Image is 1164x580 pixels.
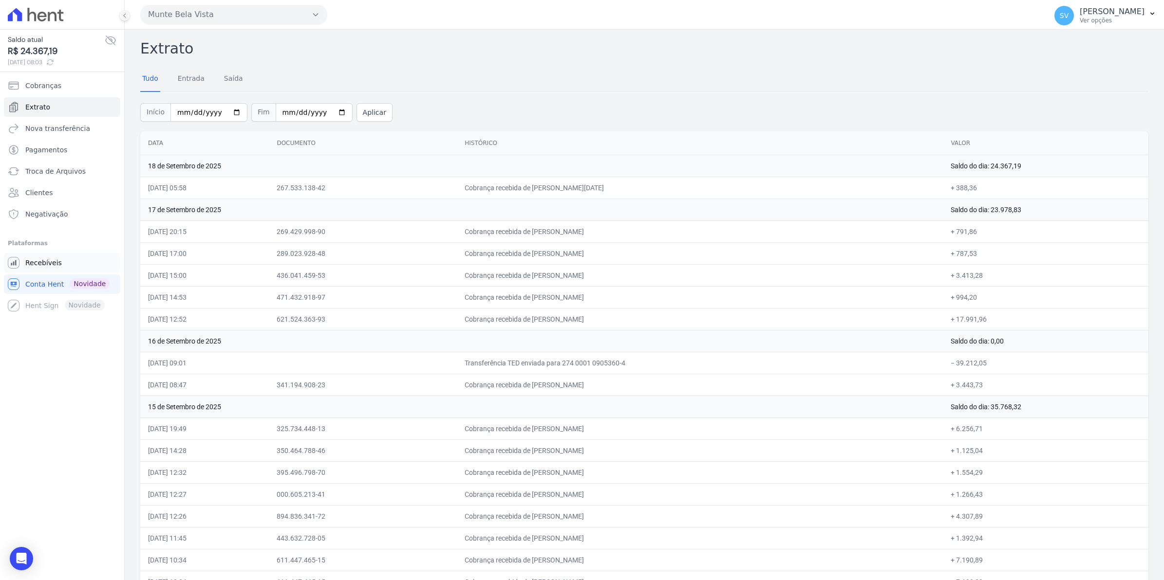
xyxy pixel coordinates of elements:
nav: Sidebar [8,76,116,315]
td: 894.836.341-72 [269,505,457,527]
td: 269.429.998-90 [269,220,457,242]
h2: Extrato [140,37,1148,59]
td: [DATE] 14:28 [140,439,269,461]
span: Novidade [70,278,110,289]
td: [DATE] 09:01 [140,352,269,374]
td: + 7.190,89 [943,549,1148,571]
button: SV [PERSON_NAME] Ver opções [1047,2,1164,29]
span: Conta Hent [25,279,64,289]
td: Cobrança recebida de [PERSON_NAME] [457,264,943,286]
a: Saída [222,67,245,92]
td: + 3.443,73 [943,374,1148,396]
td: 621.524.363-93 [269,308,457,330]
td: 16 de Setembro de 2025 [140,330,943,352]
td: 325.734.448-13 [269,417,457,439]
td: + 787,53 [943,242,1148,264]
td: 350.464.788-46 [269,439,457,461]
span: Recebíveis [25,258,62,268]
a: Entrada [176,67,207,92]
td: Cobrança recebida de [PERSON_NAME] [457,549,943,571]
span: Negativação [25,209,68,219]
td: [DATE] 08:47 [140,374,269,396]
th: Valor [943,131,1148,155]
td: 611.447.465-15 [269,549,457,571]
a: Conta Hent Novidade [4,274,120,294]
div: Plataformas [8,237,116,249]
td: Saldo do dia: 24.367,19 [943,155,1148,177]
td: + 1.392,94 [943,527,1148,549]
a: Recebíveis [4,253,120,272]
p: [PERSON_NAME] [1080,7,1145,17]
td: + 4.307,89 [943,505,1148,527]
span: [DATE] 08:03 [8,58,105,67]
td: Cobrança recebida de [PERSON_NAME] [457,417,943,439]
td: [DATE] 12:52 [140,308,269,330]
td: 17 de Setembro de 2025 [140,199,943,220]
td: + 388,36 [943,177,1148,199]
td: [DATE] 14:53 [140,286,269,308]
button: Munte Bela Vista [140,5,327,24]
td: Cobrança recebida de [PERSON_NAME] [457,483,943,505]
td: 341.194.908-23 [269,374,457,396]
td: − 39.212,05 [943,352,1148,374]
td: 471.432.918-97 [269,286,457,308]
td: Saldo do dia: 35.768,32 [943,396,1148,417]
p: Ver opções [1080,17,1145,24]
span: R$ 24.367,19 [8,45,105,58]
td: Saldo do dia: 23.978,83 [943,199,1148,220]
a: Clientes [4,183,120,202]
span: Início [140,103,170,122]
td: + 1.125,04 [943,439,1148,461]
td: Cobrança recebida de [PERSON_NAME] [457,286,943,308]
td: + 1.554,29 [943,461,1148,483]
td: + 994,20 [943,286,1148,308]
span: Fim [251,103,276,122]
td: [DATE] 12:26 [140,505,269,527]
td: [DATE] 10:34 [140,549,269,571]
td: [DATE] 17:00 [140,242,269,264]
td: [DATE] 12:32 [140,461,269,483]
td: [DATE] 20:15 [140,220,269,242]
td: Saldo do dia: 0,00 [943,330,1148,352]
td: Cobrança recebida de [PERSON_NAME] [457,220,943,242]
td: Transferência TED enviada para 274 0001 0905360-4 [457,352,943,374]
a: Troca de Arquivos [4,162,120,181]
span: Clientes [25,188,53,198]
span: Cobranças [25,81,61,91]
td: + 6.256,71 [943,417,1148,439]
td: + 791,86 [943,220,1148,242]
td: [DATE] 19:49 [140,417,269,439]
td: Cobrança recebida de [PERSON_NAME] [457,308,943,330]
td: [DATE] 05:58 [140,177,269,199]
td: Cobrança recebida de [PERSON_NAME][DATE] [457,177,943,199]
td: 267.533.138-42 [269,177,457,199]
a: Extrato [4,97,120,117]
td: + 3.413,28 [943,264,1148,286]
td: Cobrança recebida de [PERSON_NAME] [457,374,943,396]
td: [DATE] 12:27 [140,483,269,505]
td: Cobrança recebida de [PERSON_NAME] [457,527,943,549]
td: Cobrança recebida de [PERSON_NAME] [457,461,943,483]
span: Saldo atual [8,35,105,45]
span: Nova transferência [25,124,90,133]
td: 436.041.459-53 [269,264,457,286]
td: Cobrança recebida de [PERSON_NAME] [457,242,943,264]
a: Pagamentos [4,140,120,160]
span: Troca de Arquivos [25,166,86,176]
span: SV [1060,12,1069,19]
td: 000.605.213-41 [269,483,457,505]
td: 15 de Setembro de 2025 [140,396,943,417]
th: Histórico [457,131,943,155]
span: Pagamentos [25,145,67,155]
td: 395.496.798-70 [269,461,457,483]
a: Cobranças [4,76,120,95]
td: [DATE] 11:45 [140,527,269,549]
td: [DATE] 15:00 [140,264,269,286]
span: Extrato [25,102,50,112]
td: 289.023.928-48 [269,242,457,264]
button: Aplicar [357,103,393,122]
th: Documento [269,131,457,155]
td: + 17.991,96 [943,308,1148,330]
a: Nova transferência [4,119,120,138]
th: Data [140,131,269,155]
